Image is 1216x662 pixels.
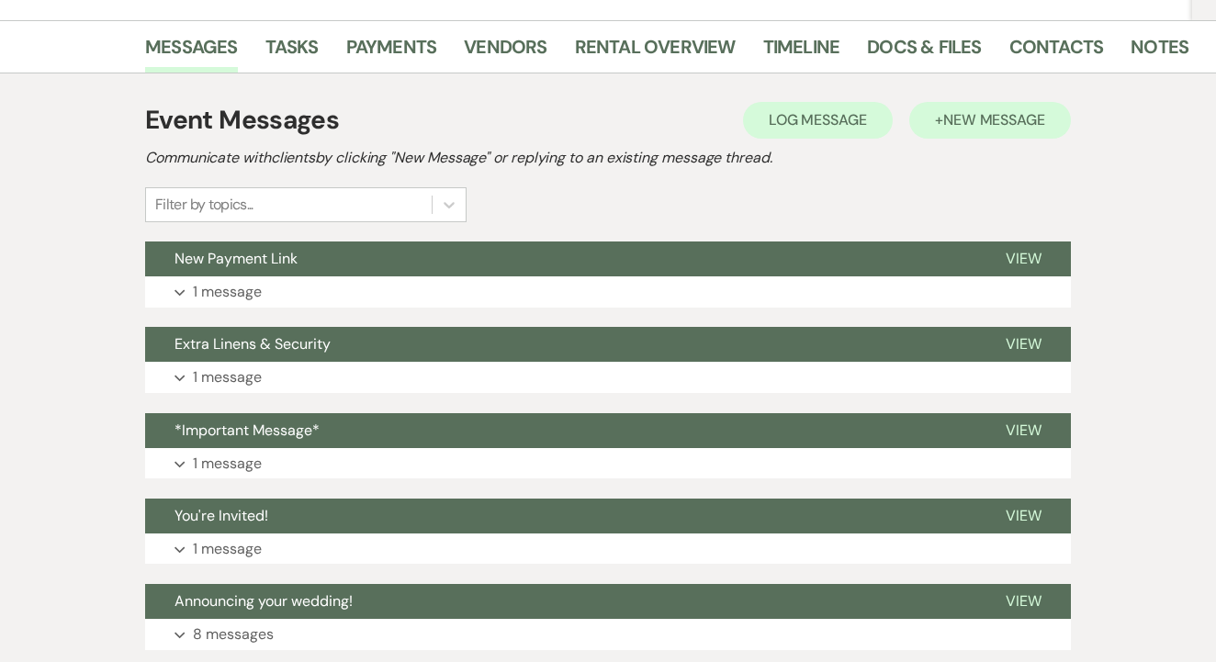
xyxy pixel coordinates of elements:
[175,334,331,353] span: Extra Linens & Security
[175,249,298,268] span: New Payment Link
[1006,591,1041,611] span: View
[743,102,893,139] button: Log Message
[193,623,274,646] p: 8 messages
[145,101,339,140] h1: Event Messages
[145,362,1071,393] button: 1 message
[1006,421,1041,440] span: View
[867,32,981,73] a: Docs & Files
[976,413,1071,448] button: View
[145,448,1071,479] button: 1 message
[155,194,253,216] div: Filter by topics...
[145,413,976,448] button: *Important Message*
[943,110,1045,129] span: New Message
[976,327,1071,362] button: View
[976,499,1071,533] button: View
[145,276,1071,308] button: 1 message
[145,499,976,533] button: You're Invited!
[976,584,1071,619] button: View
[346,32,437,73] a: Payments
[763,32,840,73] a: Timeline
[145,584,976,619] button: Announcing your wedding!
[145,327,976,362] button: Extra Linens & Security
[175,591,353,611] span: Announcing your wedding!
[464,32,546,73] a: Vendors
[1131,32,1188,73] a: Notes
[193,280,262,304] p: 1 message
[145,32,238,73] a: Messages
[145,533,1071,565] button: 1 message
[175,506,268,525] span: You're Invited!
[976,241,1071,276] button: View
[909,102,1071,139] button: +New Message
[193,365,262,389] p: 1 message
[1009,32,1104,73] a: Contacts
[145,147,1071,169] h2: Communicate with clients by clicking "New Message" or replying to an existing message thread.
[1006,249,1041,268] span: View
[145,619,1071,650] button: 8 messages
[265,32,319,73] a: Tasks
[193,537,262,561] p: 1 message
[175,421,320,440] span: *Important Message*
[145,241,976,276] button: New Payment Link
[575,32,736,73] a: Rental Overview
[1006,506,1041,525] span: View
[1006,334,1041,353] span: View
[193,452,262,476] p: 1 message
[769,110,867,129] span: Log Message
